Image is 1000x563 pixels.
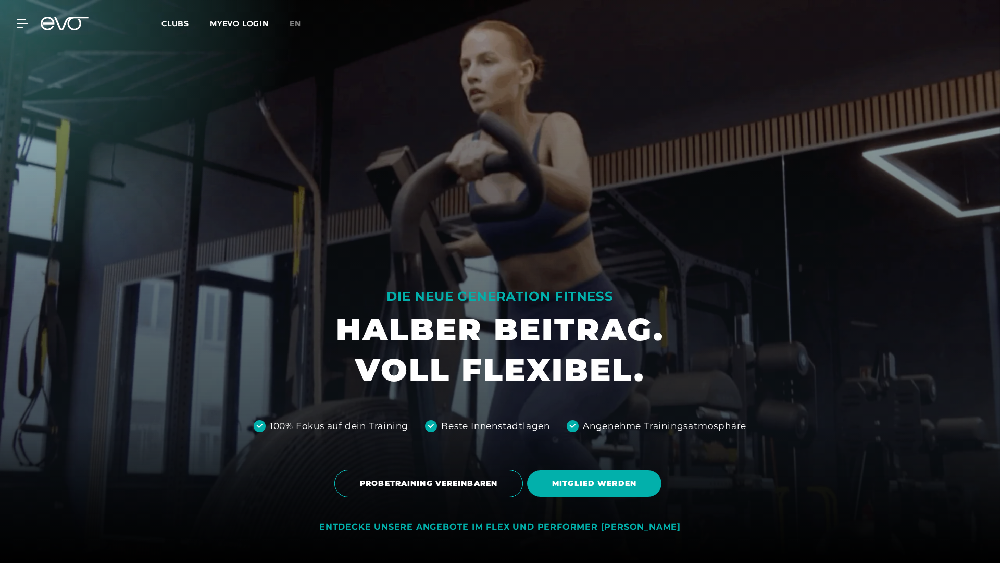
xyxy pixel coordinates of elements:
a: PROBETRAINING VEREINBAREN [334,462,527,505]
a: Clubs [161,18,210,28]
div: DIE NEUE GENERATION FITNESS [336,288,664,305]
div: 100% Fokus auf dein Training [270,420,408,433]
span: MITGLIED WERDEN [552,478,636,489]
span: PROBETRAINING VEREINBAREN [360,478,497,489]
div: ENTDECKE UNSERE ANGEBOTE IM FLEX UND PERFORMER [PERSON_NAME] [319,522,681,533]
div: Beste Innenstadtlagen [441,420,550,433]
a: MITGLIED WERDEN [527,462,666,505]
span: Clubs [161,19,189,28]
span: en [290,19,301,28]
h1: HALBER BEITRAG. VOLL FLEXIBEL. [336,309,664,390]
div: Angenehme Trainingsatmosphäre [583,420,746,433]
a: en [290,18,314,30]
a: MYEVO LOGIN [210,19,269,28]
